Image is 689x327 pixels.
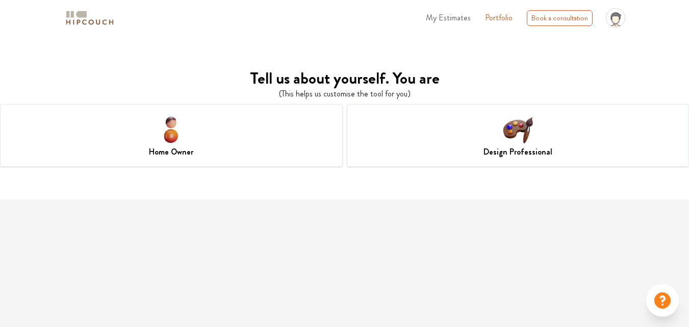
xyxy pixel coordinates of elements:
h7: Design Professional [483,146,552,158]
p: (This helps us customise the tool for you) [279,88,411,100]
h7: Home Owner [149,146,193,158]
div: Book a consultation [527,10,593,26]
a: Portfolio [485,12,513,24]
h4: Tell us about yourself. You are [250,68,440,88]
img: designer-icon [501,113,534,146]
img: home-owner-icon [155,113,188,146]
span: My Estimates [426,12,471,23]
img: logo-horizontal.svg [64,9,115,27]
span: logo-horizontal.svg [64,7,115,30]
